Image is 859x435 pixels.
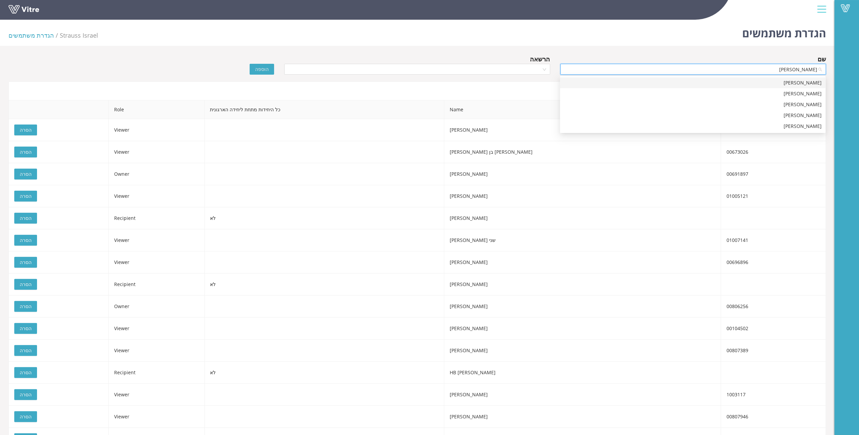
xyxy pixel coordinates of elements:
td: [PERSON_NAME] [444,384,721,406]
span: Viewer [114,237,129,243]
button: הסרה [14,389,37,400]
td: [PERSON_NAME] [444,273,721,296]
span: הסרה [20,126,32,134]
span: 01005121 [727,193,748,199]
span: Viewer [114,347,129,354]
span: הסרה [20,347,32,354]
button: הסרה [14,235,37,246]
span: Recipient [114,369,136,376]
span: Recipient [114,215,136,221]
span: הסרה [20,192,32,200]
td: לא [205,273,445,296]
span: 1003117 [727,391,746,398]
div: שרון אזולאי [560,110,826,121]
div: [PERSON_NAME] [564,122,822,130]
span: 00806256 [727,303,748,309]
td: [PERSON_NAME] [444,185,721,207]
button: הסרה [14,147,37,157]
th: כל היחידות מתחת ליחידה הארגונית [205,100,445,119]
td: [PERSON_NAME] [444,207,721,229]
span: הסרה [20,237,32,244]
span: הסרה [20,391,32,398]
span: הסרה [20,413,32,420]
span: הסרה [20,214,32,222]
td: [PERSON_NAME] בן [PERSON_NAME] [444,141,721,163]
button: הסרה [14,257,37,268]
div: שרון אשוש [560,99,826,110]
h1: הגדרת משתמשים [742,17,826,46]
div: [PERSON_NAME] [564,79,822,87]
span: Recipient [114,281,136,287]
span: Viewer [114,413,129,420]
td: לא [205,207,445,229]
span: Viewer [114,391,129,398]
span: הסרה [20,281,32,288]
span: Owner [114,171,129,177]
td: [PERSON_NAME] HB [444,362,721,384]
td: [PERSON_NAME] [444,119,721,141]
div: שרון אלבז [560,88,826,99]
div: שם [818,54,826,64]
span: 00691897 [727,171,748,177]
th: Role [109,100,204,119]
td: [PERSON_NAME] [444,296,721,318]
span: הסרה [20,259,32,266]
span: הסרה [20,325,32,332]
td: [PERSON_NAME] [444,318,721,340]
span: Name [444,100,721,119]
span: הסרה [20,148,32,156]
button: הסרה [14,301,37,312]
span: 00807946 [727,413,748,420]
td: שני [PERSON_NAME] [444,229,721,251]
span: Owner [114,303,129,309]
span: 00696896 [727,259,748,265]
span: 00673026 [727,149,748,155]
button: הסרה [14,345,37,356]
div: [PERSON_NAME] [564,90,822,97]
td: [PERSON_NAME] [444,340,721,362]
li: הגדרת משתמשים [8,31,60,40]
button: הסרה [14,213,37,224]
div: שרון אבוחצירה [560,77,826,88]
button: הסרה [14,191,37,202]
span: Viewer [114,193,129,199]
span: הסרה [20,170,32,178]
span: 00104502 [727,325,748,332]
span: 222 [60,31,98,39]
span: הסרה [20,303,32,310]
div: משתמשי טפסים [8,81,826,100]
button: הסרה [14,125,37,135]
div: הרשאה [530,54,550,64]
td: [PERSON_NAME] [444,251,721,273]
div: [PERSON_NAME] [564,101,822,108]
div: שרון אולרשו [560,121,826,132]
button: הסרה [14,367,37,378]
span: 01007141 [727,237,748,243]
td: לא [205,362,445,384]
td: [PERSON_NAME] [444,163,721,185]
span: Viewer [114,325,129,332]
button: הסרה [14,323,37,334]
span: 00807389 [727,347,748,354]
button: הסרה [14,169,37,179]
button: הסרה [14,411,37,422]
span: Viewer [114,259,129,265]
div: [PERSON_NAME] [564,112,822,119]
span: Viewer [114,127,129,133]
span: Viewer [114,149,129,155]
button: הסרה [14,279,37,290]
td: [PERSON_NAME] [444,406,721,428]
span: הסרה [20,369,32,376]
button: הוספה [250,64,274,75]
